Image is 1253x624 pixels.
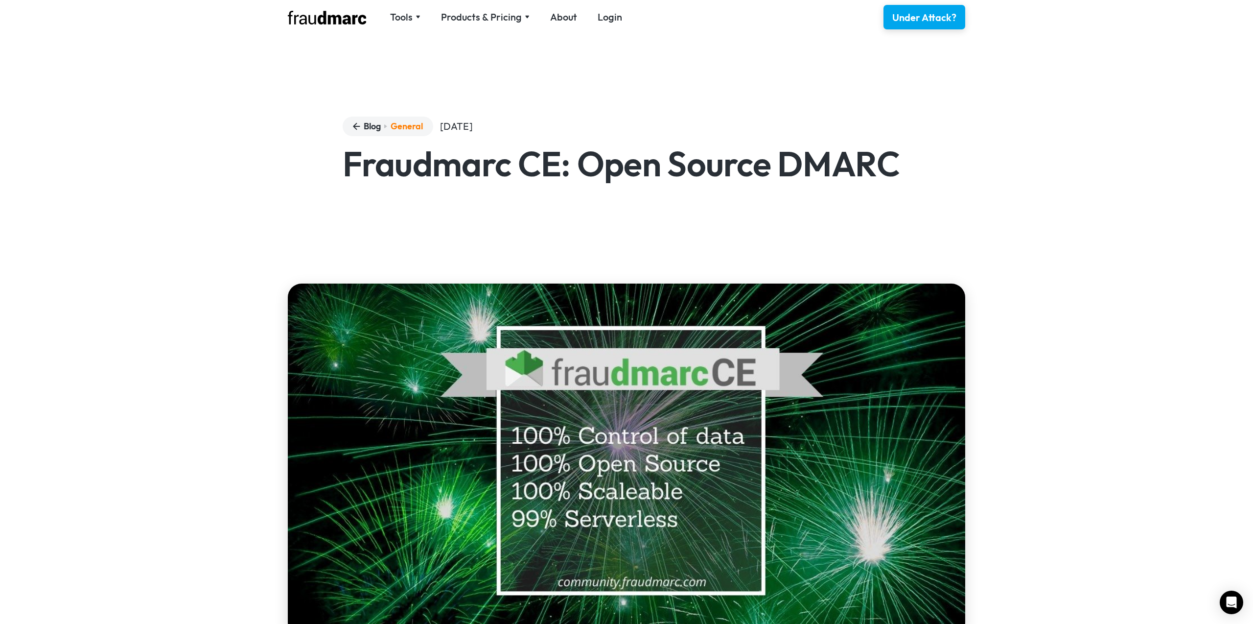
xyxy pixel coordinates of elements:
[390,10,413,24] div: Tools
[441,10,522,24] div: Products & Pricing
[390,10,420,24] div: Tools
[1220,591,1243,614] div: Open Intercom Messenger
[343,146,911,181] h1: Fraudmarc CE: Open Source DMARC
[892,11,956,24] div: Under Attack?
[441,10,530,24] div: Products & Pricing
[440,120,473,133] div: [DATE]
[598,10,622,24] a: Login
[550,10,577,24] a: About
[364,120,381,133] div: Blog
[391,120,423,133] a: General
[883,5,965,29] a: Under Attack?
[353,120,381,133] a: Blog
